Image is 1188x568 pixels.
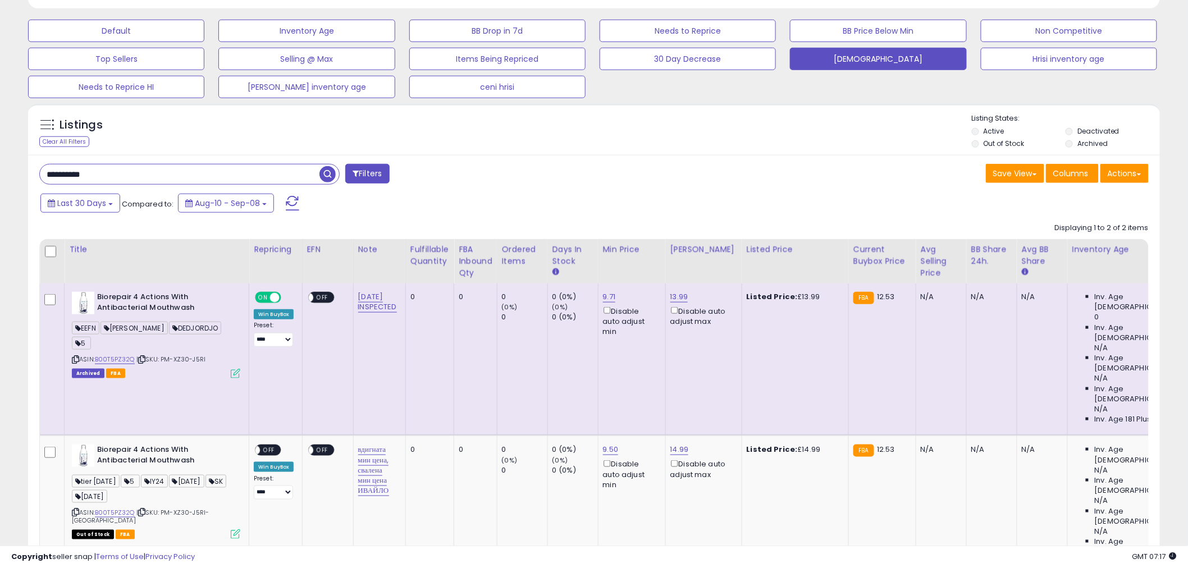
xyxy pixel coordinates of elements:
[57,198,106,209] span: Last 30 Days
[971,244,1012,267] div: BB Share 24h.
[307,244,349,255] div: EFN
[853,244,911,267] div: Current Buybox Price
[1022,292,1059,302] div: N/A
[254,309,294,319] div: Win BuyBox
[670,291,688,303] a: 13.99
[502,456,518,465] small: (0%)
[1100,164,1149,183] button: Actions
[97,445,234,468] b: Biorepair 4 Actions With Antibacterial Mouthwash
[1022,445,1059,455] div: N/A
[552,267,559,277] small: Days In Stock.
[409,48,586,70] button: Items Being Repriced
[28,20,204,42] button: Default
[670,444,689,455] a: 14.99
[877,291,895,302] span: 12.53
[1055,223,1149,233] div: Displaying 1 to 2 of 2 items
[95,508,135,517] a: B00T5PZ32Q
[1095,312,1099,322] span: 0
[410,244,449,267] div: Fulfillable Quantity
[459,445,488,455] div: 0
[280,293,298,303] span: OFF
[72,337,91,350] span: 5
[106,369,125,378] span: FBA
[552,292,598,302] div: 0 (0%)
[603,291,616,303] a: 9.71
[100,322,168,335] span: [PERSON_NAME]
[1095,343,1108,353] span: N/A
[552,465,598,475] div: 0 (0%)
[1095,373,1108,383] span: N/A
[256,293,270,303] span: ON
[169,475,204,488] span: [DATE]
[971,445,1008,455] div: N/A
[254,462,294,472] div: Win BuyBox
[95,355,135,364] a: B00T5PZ32Q
[971,292,1008,302] div: N/A
[28,48,204,70] button: Top Sellers
[11,551,52,562] strong: Copyright
[1046,164,1099,183] button: Columns
[72,292,94,314] img: 31uVB1c+X0L._SL40_.jpg
[72,445,240,538] div: ASIN:
[747,292,840,302] div: £13.99
[603,305,657,337] div: Disable auto adjust min
[72,530,114,539] span: All listings that are currently out of stock and unavailable for purchase on Amazon
[1022,267,1029,277] small: Avg BB Share.
[459,244,492,279] div: FBA inbound Qty
[121,475,140,488] span: 5
[145,551,195,562] a: Privacy Policy
[747,244,844,255] div: Listed Price
[747,291,798,302] b: Listed Price:
[790,48,966,70] button: [DEMOGRAPHIC_DATA]
[972,113,1160,124] p: Listing States:
[96,551,144,562] a: Terms of Use
[260,446,278,455] span: OFF
[60,117,103,133] h5: Listings
[1132,551,1177,562] span: 2025-10-9 07:17 GMT
[1022,244,1063,267] div: Avg BB Share
[670,244,737,255] div: [PERSON_NAME]
[97,292,234,315] b: Biorepair 4 Actions With Antibacterial Mouthwash
[600,48,776,70] button: 30 Day Decrease
[502,445,547,455] div: 0
[670,458,733,480] div: Disable auto adjust max
[502,465,547,475] div: 0
[921,292,958,302] div: N/A
[40,194,120,213] button: Last 30 Days
[790,20,966,42] button: BB Price Below Min
[410,445,445,455] div: 0
[116,530,135,539] span: FBA
[600,20,776,42] button: Needs to Reprice
[313,293,331,303] span: OFF
[358,291,397,313] a: [DATE] INSPECTED
[1077,139,1108,148] label: Archived
[28,76,204,98] button: Needs to Reprice HI
[169,322,222,335] span: DEDJORDJO
[122,199,173,209] span: Compared to:
[72,369,104,378] span: Listings that have been deleted from Seller Central
[670,305,733,327] div: Disable auto adjust max
[552,244,593,267] div: Days In Stock
[502,292,547,302] div: 0
[921,445,958,455] div: N/A
[986,164,1044,183] button: Save View
[877,444,895,455] span: 12.53
[358,244,401,255] div: Note
[1095,496,1108,506] span: N/A
[984,126,1004,136] label: Active
[72,322,99,335] span: EEFN
[69,244,244,255] div: Title
[72,508,209,525] span: | SKU: PM-XZ30-J5RI-[GEOGRAPHIC_DATA]
[409,76,586,98] button: ceni hrisi
[1095,404,1108,414] span: N/A
[603,444,619,455] a: 9.50
[178,194,274,213] button: Aug-10 - Sep-08
[254,475,294,500] div: Preset:
[459,292,488,302] div: 0
[205,475,226,488] span: SK
[603,244,661,255] div: Min Price
[345,164,389,184] button: Filters
[218,20,395,42] button: Inventory Age
[136,355,205,364] span: | SKU: PM-XZ30-J5RI
[1095,414,1154,424] span: Inv. Age 181 Plus:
